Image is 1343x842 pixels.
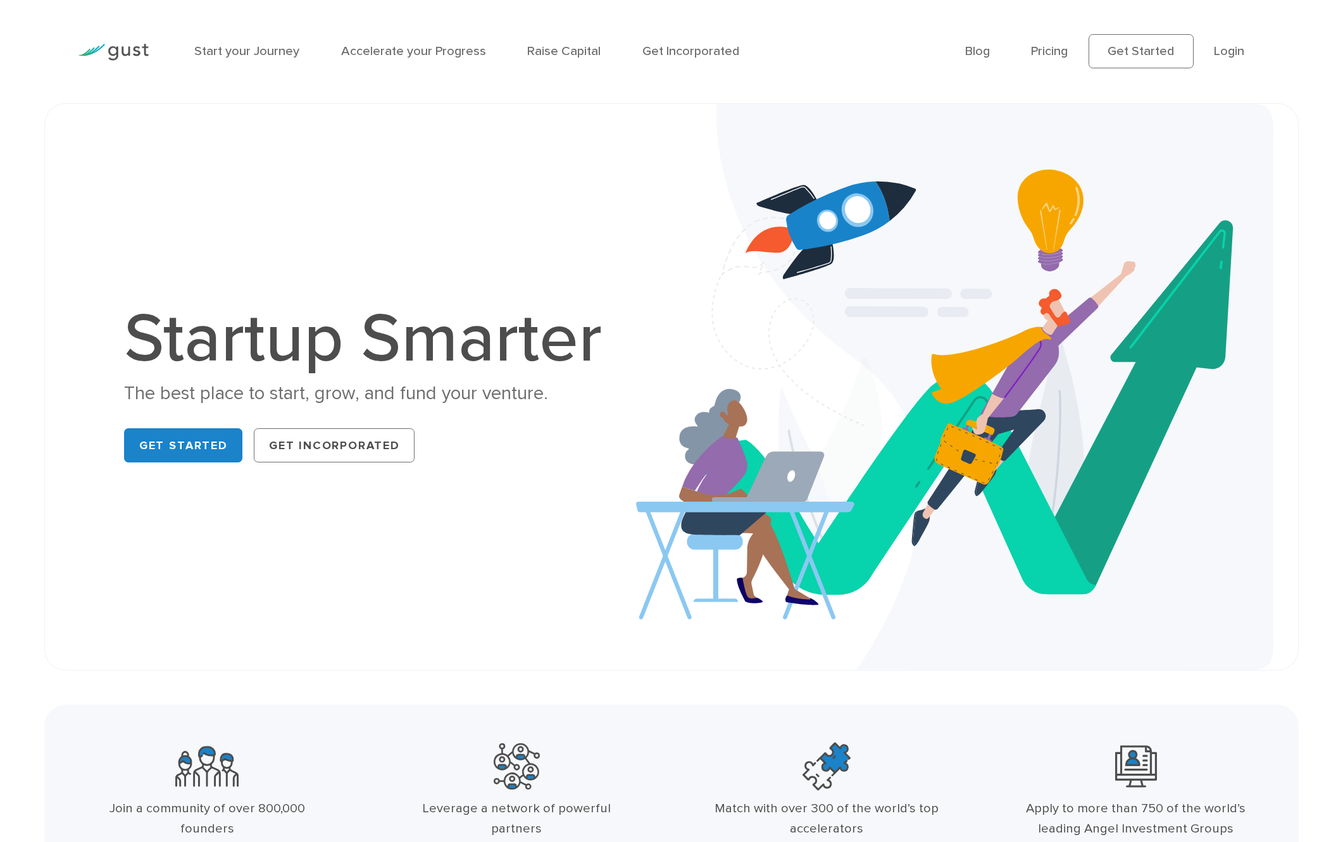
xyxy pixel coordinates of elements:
[965,44,990,59] a: Blog
[175,740,239,792] img: Community Founders
[1021,798,1251,839] div: Apply to more than 750 of the world’s leading Angel Investment Groups
[711,798,941,839] div: Match with over 300 of the world’s top accelerators
[636,104,1273,670] img: Startup Smarter Hero
[401,798,632,839] div: Leverage a network of powerful partners
[494,740,540,792] img: Powerful Partners
[92,798,322,839] div: Join a community of over 800,000 founders
[341,44,486,59] a: Accelerate your Progress
[642,44,739,59] a: Get Incorporated
[194,44,299,59] a: Start your Journey
[254,428,415,462] a: Get Incorporated
[124,428,242,462] a: Get Started
[1214,44,1244,59] a: Login
[1089,34,1194,68] a: Get Started
[1115,740,1157,792] img: Leading Angel Investment
[78,44,149,61] img: Gust Logo
[1031,44,1068,59] a: Pricing
[803,740,851,792] img: Top Accelerators
[527,44,601,59] a: Raise Capital
[124,381,617,406] div: The best place to start, grow, and fund your venture.
[124,305,617,373] h1: Startup Smarter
